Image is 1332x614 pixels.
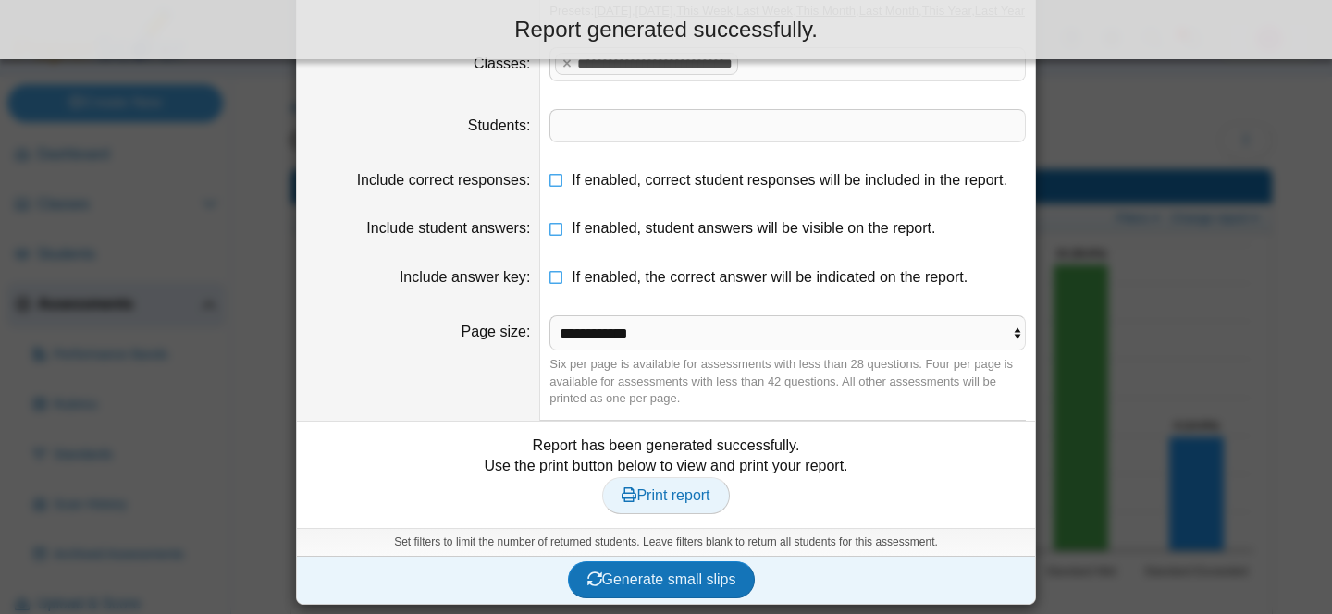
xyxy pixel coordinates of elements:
label: Include student answers [366,220,530,236]
span: If enabled, student answers will be visible on the report. [572,220,935,236]
span: If enabled, the correct answer will be indicated on the report. [572,269,968,285]
div: Set filters to limit the number of returned students. Leave filters blank to return all students ... [297,528,1035,556]
div: Six per page is available for assessments with less than 28 questions. Four per page is available... [549,356,1026,407]
tags: ​ [549,109,1026,142]
div: Report has been generated successfully. Use the print button below to view and print your report. [306,436,1026,514]
span: Print report [622,487,709,503]
label: Include answer key [400,269,530,285]
x: remove tag [559,57,574,69]
div: Report generated successfully. [14,14,1318,45]
span: Generate small slips [587,571,736,587]
button: Generate small slips [568,561,756,598]
span: If enabled, correct student responses will be included in the report. [572,172,1007,188]
tags: ​ [549,47,1026,80]
label: Page size [462,324,531,339]
label: Classes [474,55,530,71]
label: Include correct responses [357,172,531,188]
label: Students [468,117,531,133]
a: Print report [602,477,729,514]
